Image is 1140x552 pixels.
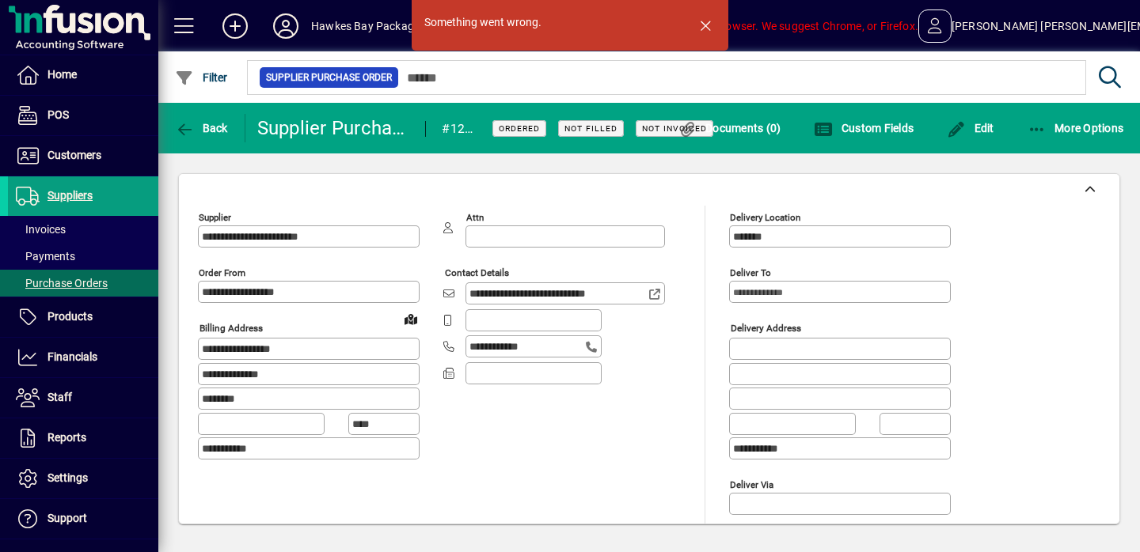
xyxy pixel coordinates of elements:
[175,122,228,134] span: Back
[678,122,781,134] span: Documents (0)
[730,212,800,223] mat-label: Delivery Location
[260,12,311,40] button: Profile
[199,267,245,278] mat-label: Order from
[8,55,158,95] a: Home
[8,459,158,498] a: Settings
[398,306,424,331] a: View on map
[947,122,994,134] span: Edit
[810,114,918,142] button: Custom Fields
[175,71,228,84] span: Filter
[47,189,93,202] span: Suppliers
[8,378,158,418] a: Staff
[16,250,75,263] span: Payments
[943,114,998,142] button: Edit
[642,123,707,134] span: Not Invoiced
[158,114,245,142] app-page-header-button: Back
[8,418,158,458] a: Reports
[442,116,473,142] div: #12434
[564,123,617,134] span: Not Filled
[814,122,914,134] span: Custom Fields
[499,123,540,134] span: Ordered
[257,115,410,141] div: Supplier Purchase Order
[466,212,484,223] mat-label: Attn
[171,63,232,92] button: Filter
[47,391,72,403] span: Staff
[16,277,108,289] span: Purchase Orders
[8,270,158,297] a: Purchase Orders
[47,431,86,444] span: Reports
[311,13,548,39] div: Hawkes Bay Packaging and Cleaning Solutions
[47,512,87,524] span: Support
[730,478,773,490] mat-label: Deliver via
[266,70,392,85] span: Supplier Purchase Order
[8,297,158,337] a: Products
[199,212,231,223] mat-label: Supplier
[548,20,918,32] span: You are using an unsupported browser. We suggest Chrome, or Firefox.
[8,499,158,539] a: Support
[730,267,771,278] mat-label: Deliver To
[8,338,158,377] a: Financials
[1028,122,1124,134] span: More Options
[47,310,93,323] span: Products
[210,12,260,40] button: Add
[47,149,101,161] span: Customers
[8,136,158,176] a: Customers
[8,216,158,243] a: Invoices
[47,108,69,121] span: POS
[674,114,785,142] button: Documents (0)
[8,96,158,135] a: POS
[47,68,77,81] span: Home
[171,114,232,142] button: Back
[47,350,97,363] span: Financials
[16,223,66,236] span: Invoices
[8,243,158,270] a: Payments
[47,471,88,484] span: Settings
[1024,114,1128,142] button: More Options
